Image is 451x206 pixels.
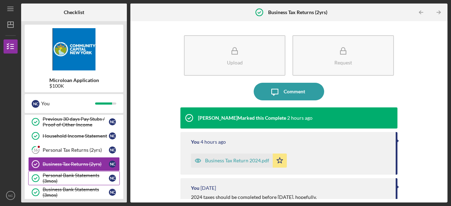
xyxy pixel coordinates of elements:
img: Product logo [25,28,123,70]
b: Microloan Application [49,77,99,83]
div: N C [109,175,116,182]
a: Business Tax Returns (2yrs)NC [28,157,120,171]
div: Household Income Statement [43,133,109,139]
button: Request [292,35,394,76]
a: Business Bank Statements (3mos)NC [28,185,120,199]
b: Checklist [64,10,84,15]
div: Upload [227,60,243,65]
div: [PERSON_NAME] Marked this Complete [198,115,286,121]
button: Upload [184,35,285,76]
div: $100K [49,83,99,89]
div: N C [109,118,116,125]
tspan: 16 [33,148,38,152]
div: Business Tax Returns (2yrs) [43,161,109,167]
time: 2025-08-27 21:38 [200,139,226,145]
div: N C [109,146,116,154]
text: NC [8,194,13,198]
div: Previous 30 days Pay Stubs / Proof of Other Income [43,116,109,127]
div: Business Tax Return 2024.pdf [205,158,269,163]
div: 2024 taxes should be completed before [DATE], hopefully. [191,194,317,200]
div: N C [32,100,39,108]
time: 2025-08-27 23:38 [287,115,313,121]
div: Personal Tax Returns (2yrs) [43,147,109,153]
a: Personal Bank Statements (3mos)NC [28,171,120,185]
div: N C [109,161,116,168]
button: Business Tax Return 2024.pdf [191,154,287,168]
div: You [191,139,199,145]
div: Comment [284,83,305,100]
a: Household Income StatementNC [28,129,120,143]
button: Comment [254,83,324,100]
a: 16Personal Tax Returns (2yrs)NC [28,143,120,157]
b: Business Tax Returns (2yrs) [268,10,327,15]
div: You [41,98,95,110]
div: Request [334,60,352,65]
a: Previous 30 days Pay Stubs / Proof of Other IncomeNC [28,115,120,129]
button: NC [4,188,18,202]
div: Business Bank Statements (3mos) [43,187,109,198]
div: N C [109,189,116,196]
time: 2025-08-21 23:51 [200,185,216,191]
div: Personal Bank Statements (3mos) [43,173,109,184]
div: You [191,185,199,191]
div: N C [109,132,116,139]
